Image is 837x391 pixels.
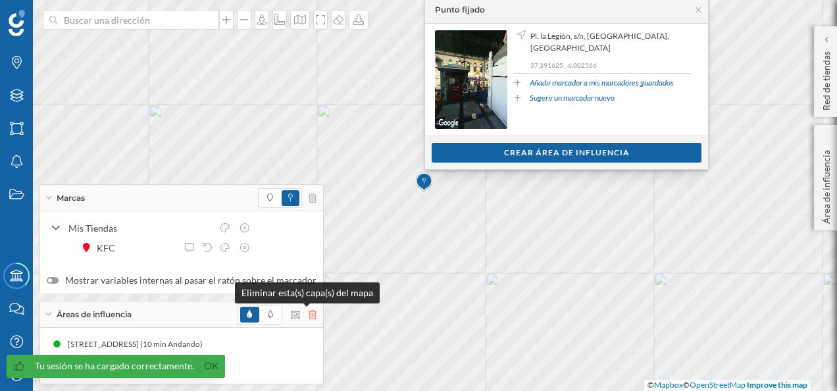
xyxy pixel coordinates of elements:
span: Áreas de influencia [57,309,132,321]
div: Tu sesión se ha cargado correctamente. [35,359,194,373]
div: Punto fijado [435,4,485,16]
p: Red de tiendas [820,46,833,111]
span: Pl. la Legión, s/n, [GEOGRAPHIC_DATA], [GEOGRAPHIC_DATA] [530,30,688,54]
a: Sugerir un marcador nuevo [530,92,615,104]
img: streetview [435,30,507,129]
a: Añadir marcador a mis marcadores guardados [530,77,674,89]
span: Marcas [57,192,85,204]
img: Geoblink Logo [9,10,25,36]
div: KFC [97,241,122,255]
p: 37,391625, -6,002566 [530,61,692,70]
div: [STREET_ADDRESS] (10 min Andando) [68,338,209,351]
label: Mostrar variables internas al pasar el ratón sobre el marcador [47,274,317,287]
img: Marker [416,169,432,195]
a: Improve this map [747,380,807,390]
a: Ok [201,359,222,374]
a: Mapbox [654,380,683,390]
span: Soporte [26,9,73,21]
div: Mis Tiendas [68,221,212,235]
p: Área de influencia [820,145,833,224]
a: OpenStreetMap [690,380,746,390]
div: © © [644,380,811,391]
